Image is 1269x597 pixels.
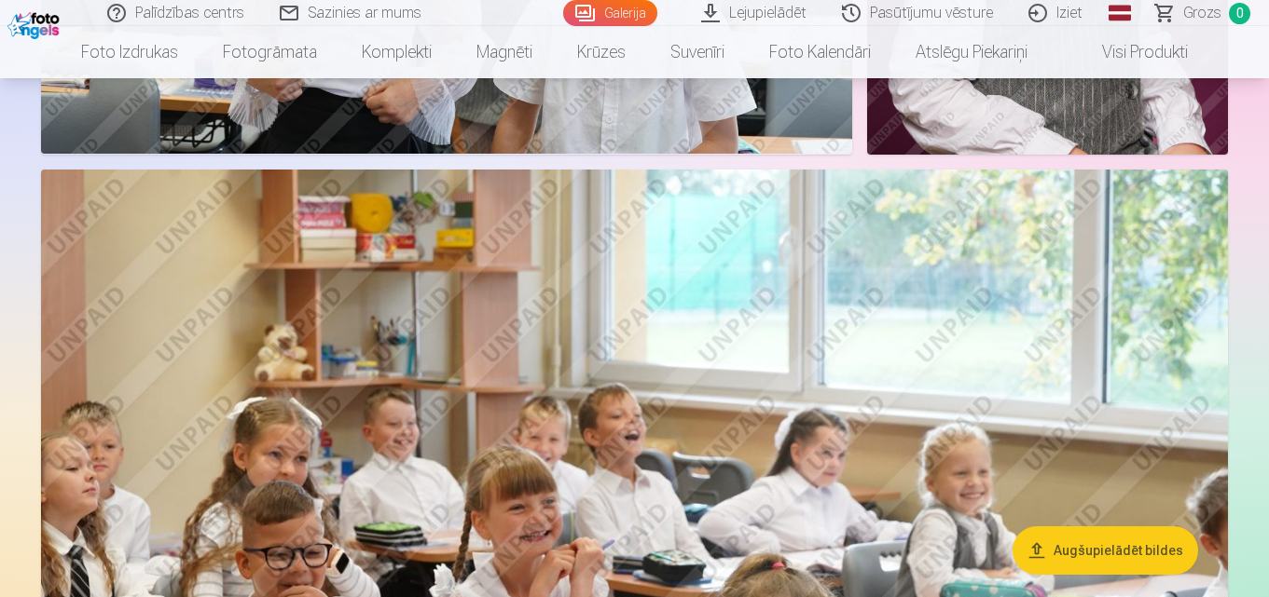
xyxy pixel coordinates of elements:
a: Suvenīri [648,26,747,78]
a: Foto izdrukas [59,26,200,78]
a: Foto kalendāri [747,26,893,78]
a: Magnēti [454,26,555,78]
button: Augšupielādēt bildes [1013,526,1198,575]
span: 0 [1229,3,1250,24]
a: Fotogrāmata [200,26,339,78]
a: Visi produkti [1050,26,1210,78]
span: Grozs [1183,2,1221,24]
img: /fa1 [7,7,64,39]
a: Atslēgu piekariņi [893,26,1050,78]
a: Komplekti [339,26,454,78]
a: Krūzes [555,26,648,78]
